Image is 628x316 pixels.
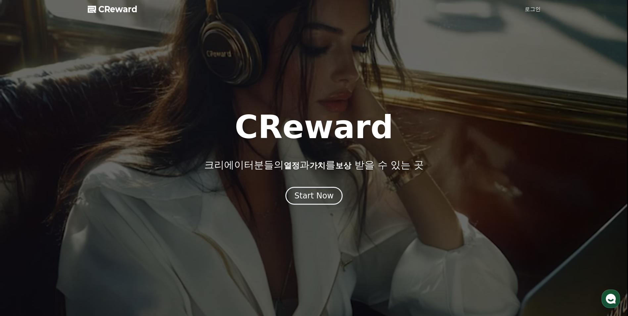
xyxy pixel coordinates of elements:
[285,187,343,205] button: Start Now
[235,111,393,143] h1: CReward
[284,161,300,170] span: 열정
[88,4,137,15] a: CReward
[525,5,541,13] a: 로그인
[98,4,137,15] span: CReward
[335,161,351,170] span: 보상
[310,161,325,170] span: 가치
[285,193,343,200] a: Start Now
[294,190,334,201] div: Start Now
[204,159,423,171] p: 크리에이터분들의 과 를 받을 수 있는 곳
